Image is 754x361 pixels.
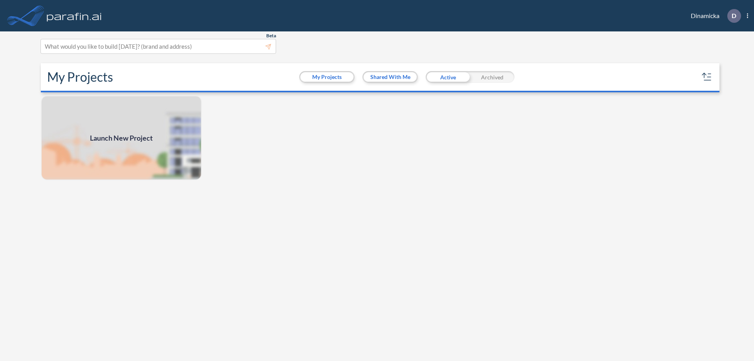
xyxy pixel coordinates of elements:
[47,70,113,84] h2: My Projects
[426,71,470,83] div: Active
[41,95,202,180] a: Launch New Project
[41,95,202,180] img: add
[300,72,353,82] button: My Projects
[90,133,153,143] span: Launch New Project
[679,9,748,23] div: Dinamicka
[266,33,276,39] span: Beta
[45,8,103,24] img: logo
[732,12,736,19] p: D
[701,71,713,83] button: sort
[470,71,514,83] div: Archived
[364,72,417,82] button: Shared With Me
